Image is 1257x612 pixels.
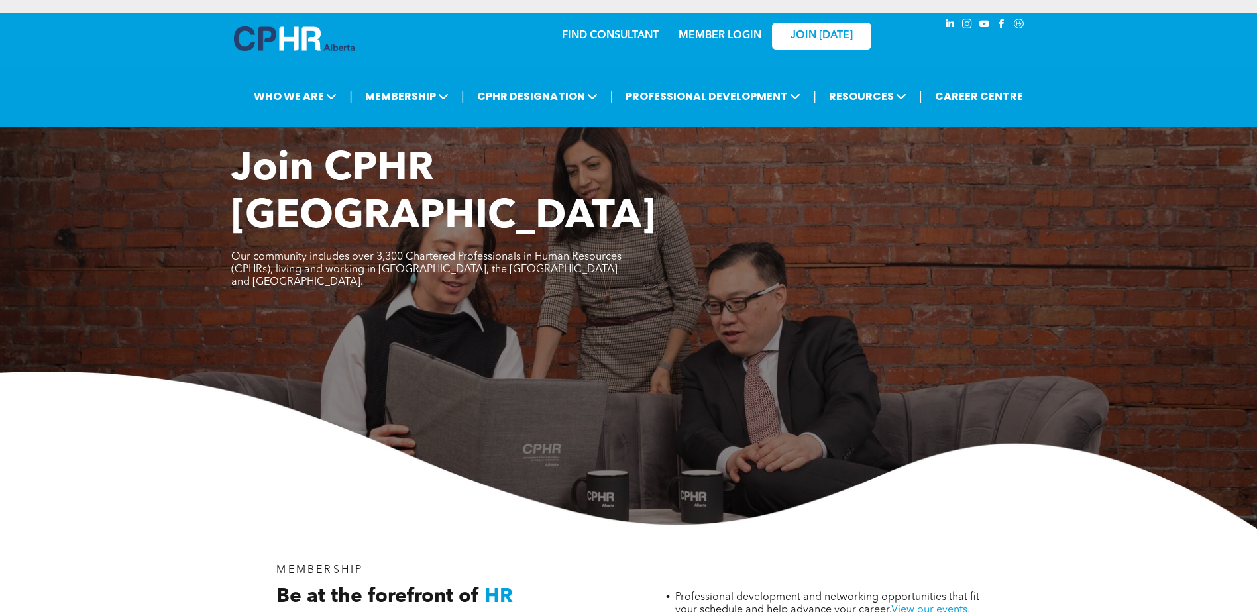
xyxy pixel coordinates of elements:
li: | [610,83,614,110]
span: CPHR DESIGNATION [473,84,602,109]
a: CAREER CENTRE [931,84,1027,109]
a: facebook [995,17,1009,34]
a: Social network [1012,17,1026,34]
span: MEMBERSHIP [361,84,453,109]
a: youtube [977,17,992,34]
li: | [349,83,353,110]
span: Be at the forefront of [276,587,479,607]
a: MEMBER LOGIN [679,30,761,41]
span: JOIN [DATE] [791,30,853,42]
a: JOIN [DATE] [772,23,871,50]
li: | [461,83,465,110]
li: | [813,83,816,110]
li: | [919,83,922,110]
a: FIND CONSULTANT [562,30,659,41]
span: RESOURCES [825,84,910,109]
span: MEMBERSHIP [276,565,363,576]
span: Our community includes over 3,300 Chartered Professionals in Human Resources (CPHRs), living and ... [231,252,622,287]
span: PROFESSIONAL DEVELOPMENT [622,84,804,109]
span: HR [484,587,513,607]
span: WHO WE ARE [250,84,341,109]
span: Join CPHR [GEOGRAPHIC_DATA] [231,150,655,237]
img: A blue and white logo for cp alberta [234,26,355,51]
a: linkedin [943,17,957,34]
a: instagram [960,17,975,34]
